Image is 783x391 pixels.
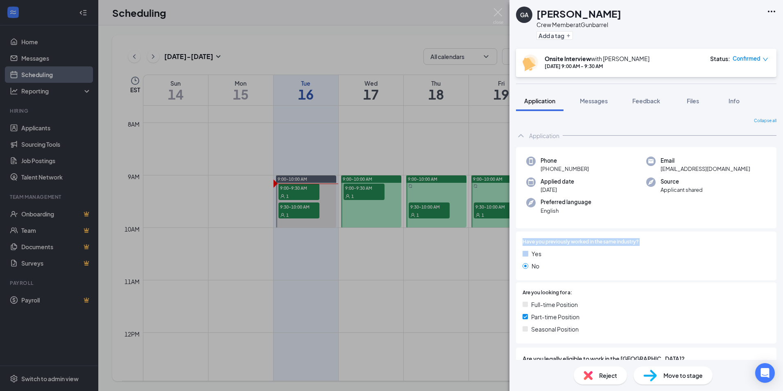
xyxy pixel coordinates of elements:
[541,157,589,165] span: Phone
[545,55,649,63] div: with [PERSON_NAME]
[524,97,555,105] span: Application
[663,371,703,380] span: Move to stage
[536,20,621,29] div: Crew Member at Gunbarrel
[523,289,572,297] span: Are you looking for a:
[541,186,574,194] span: [DATE]
[523,238,639,246] span: Have you previously worked in the same industry?
[531,325,579,334] span: Seasonal Position
[545,63,649,70] div: [DATE] 9:00 AM - 9:30 AM
[531,312,579,321] span: Part-time Position
[541,198,591,206] span: Preferred language
[536,7,621,20] h1: [PERSON_NAME]
[763,57,768,62] span: down
[532,261,539,271] span: No
[661,157,750,165] span: Email
[520,11,529,19] div: GA
[536,31,573,40] button: PlusAdd a tag
[541,207,591,215] span: English
[532,249,541,258] span: Yes
[541,177,574,186] span: Applied date
[545,55,591,62] b: Onsite Interview
[767,7,776,16] svg: Ellipses
[661,177,703,186] span: Source
[687,97,699,105] span: Files
[599,371,617,380] span: Reject
[661,186,703,194] span: Applicant shared
[529,132,559,140] div: Application
[729,97,740,105] span: Info
[541,165,589,173] span: [PHONE_NUMBER]
[733,55,760,63] span: Confirmed
[566,33,571,38] svg: Plus
[754,118,776,124] span: Collapse all
[531,300,578,309] span: Full-time Position
[516,131,526,141] svg: ChevronUp
[755,363,775,383] div: Open Intercom Messenger
[661,165,750,173] span: [EMAIL_ADDRESS][DOMAIN_NAME]
[632,97,660,105] span: Feedback
[580,97,608,105] span: Messages
[710,55,730,63] div: Status :
[523,354,770,363] span: Are you legally eligible to work in the [GEOGRAPHIC_DATA]?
